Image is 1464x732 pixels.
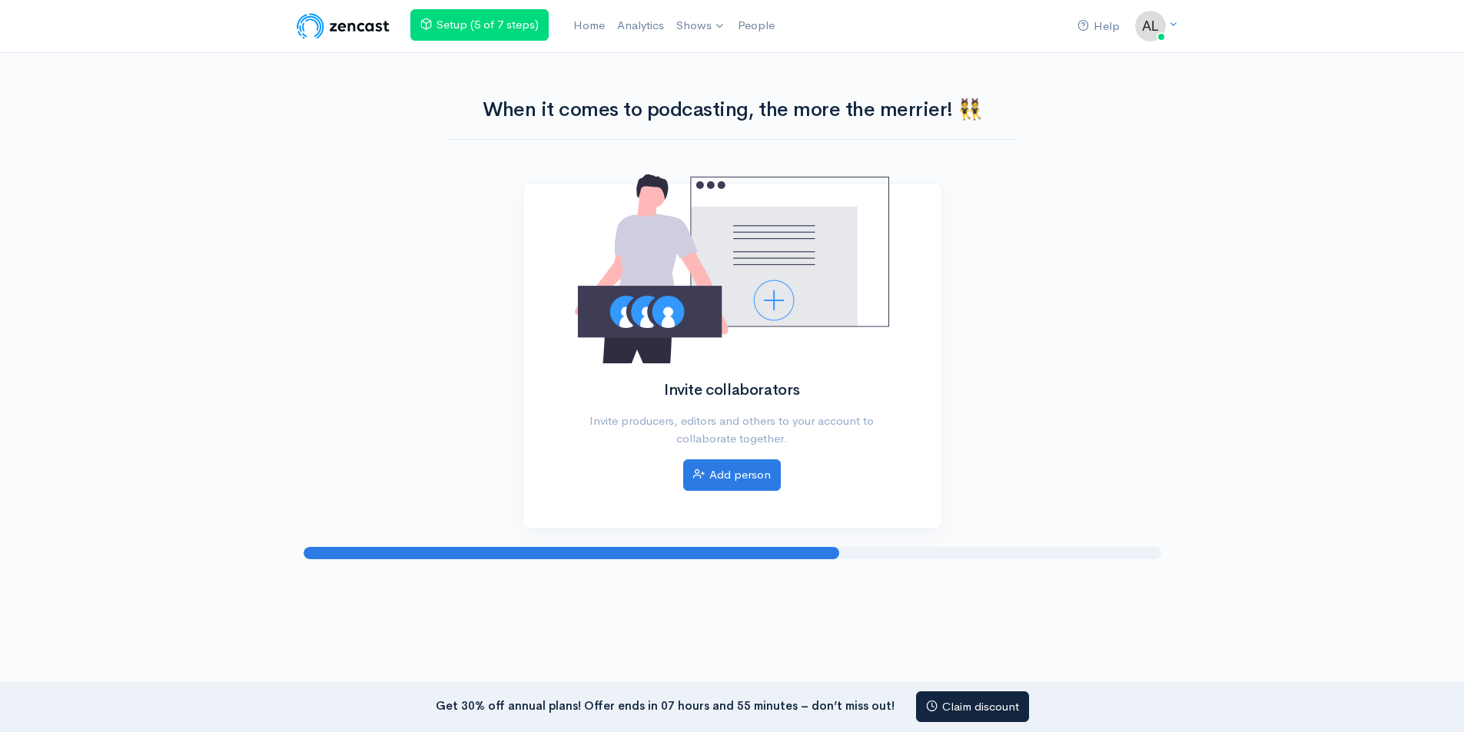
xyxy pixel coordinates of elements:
img: ZenCast Logo [294,11,392,41]
a: Shows [670,9,732,43]
a: Claim discount [916,691,1029,723]
strong: Get 30% off annual plans! Offer ends in 07 hours and 55 minutes – don’t miss out! [436,697,895,712]
h2: Invite collaborators [575,382,889,399]
a: Analytics [611,9,670,42]
img: ... [1135,11,1166,41]
a: Help [1071,10,1126,43]
a: Setup (5 of 7 steps) [410,9,549,41]
a: Home [567,9,611,42]
a: Add person [683,459,781,491]
a: People [732,9,781,42]
img: Invite a collaborator [575,174,889,363]
h1: When it comes to podcasting, the more the merrier! 👯 [450,99,1015,121]
p: Invite producers, editors and others to your account to collaborate together. [575,412,889,447]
